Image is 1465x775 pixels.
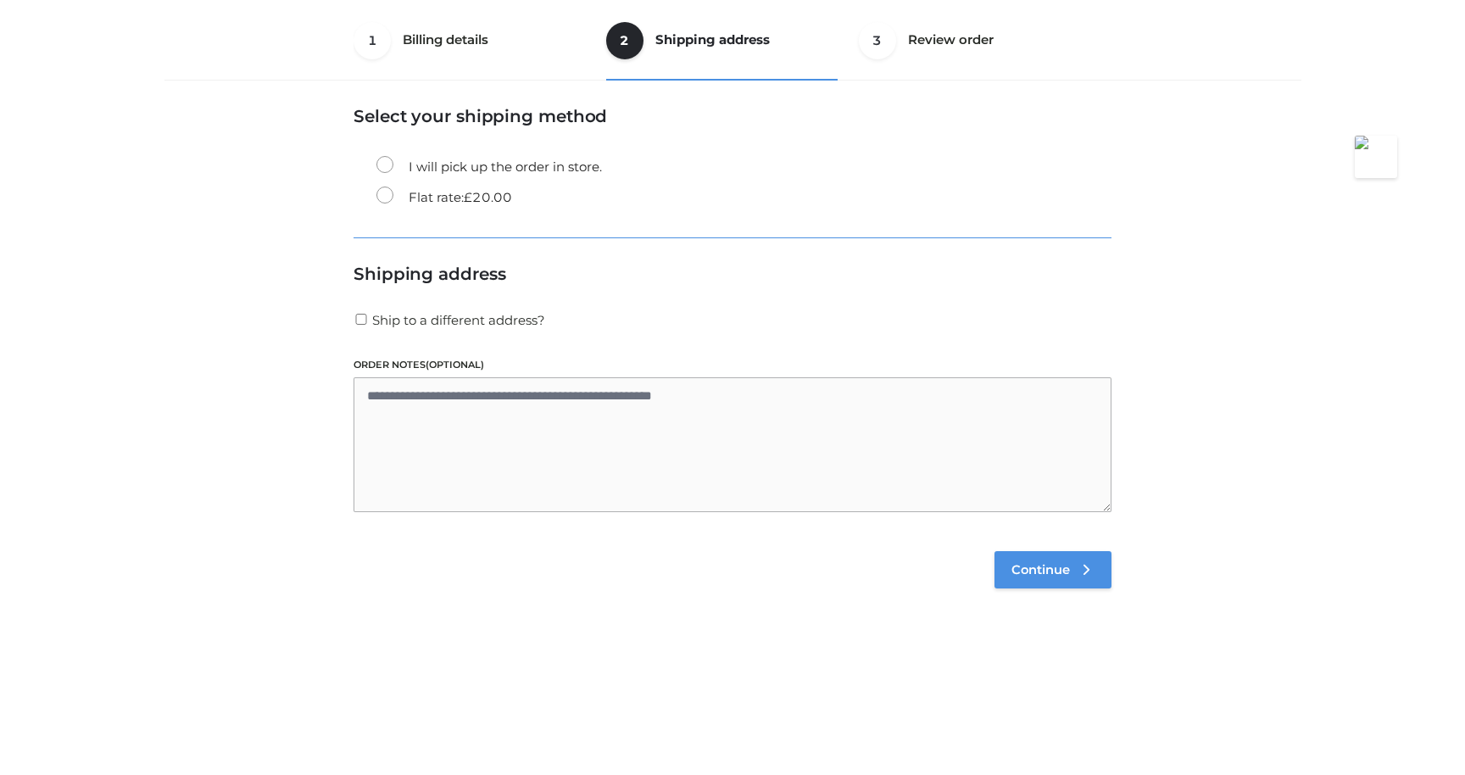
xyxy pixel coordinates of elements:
label: Flat rate: [376,187,512,209]
h3: Shipping address [354,264,1111,284]
span: Continue [1011,562,1070,577]
span: (optional) [426,359,484,371]
input: Ship to a different address? [354,314,369,325]
span: Ship to a different address? [372,312,545,328]
span: £ [464,189,472,205]
label: Order notes [354,357,1111,373]
a: Continue [994,551,1111,588]
h3: Select your shipping method [354,106,1111,126]
label: I will pick up the order in store. [376,156,602,178]
bdi: 20.00 [464,189,512,205]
